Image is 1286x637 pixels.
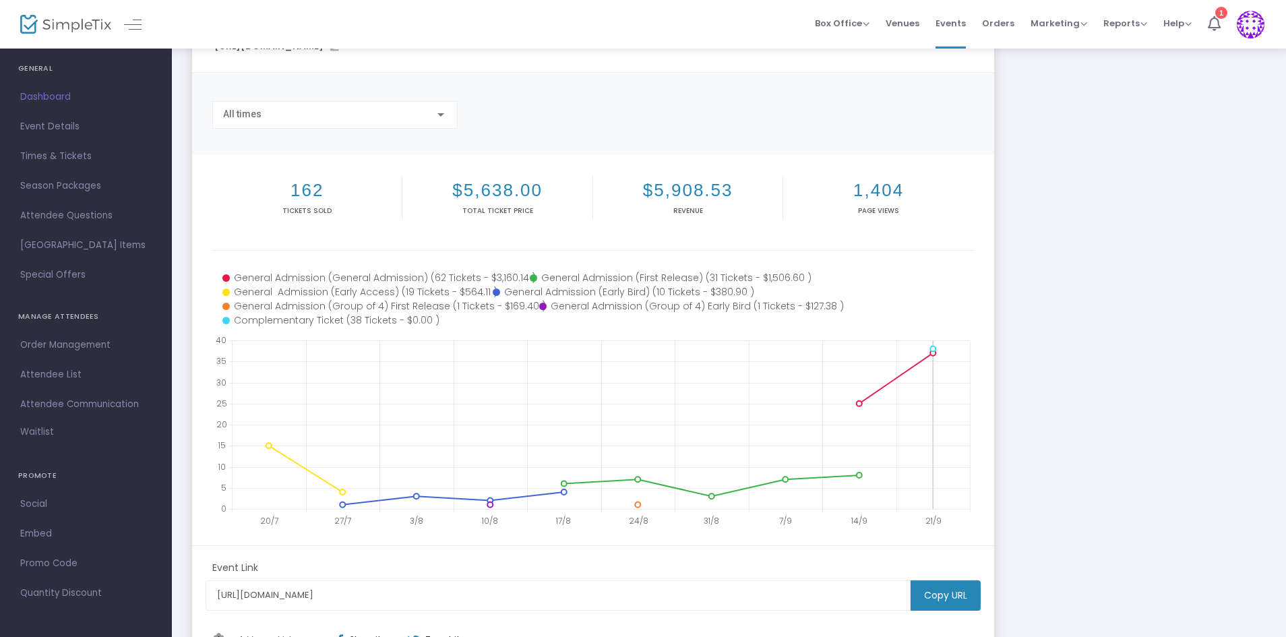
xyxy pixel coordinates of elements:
[221,503,226,514] text: 0
[936,6,966,40] span: Events
[216,376,226,388] text: 30
[20,336,152,354] span: Order Management
[815,17,869,30] span: Box Office
[779,515,792,526] text: 7/9
[218,439,226,451] text: 15
[20,148,152,165] span: Times & Tickets
[886,6,919,40] span: Venues
[786,206,971,216] p: Page Views
[20,118,152,135] span: Event Details
[20,525,152,543] span: Embed
[555,515,571,526] text: 17/8
[20,425,54,439] span: Waitlist
[982,6,1014,40] span: Orders
[405,206,589,216] p: Total Ticket Price
[212,561,258,575] m-panel-subtitle: Event Link
[405,180,589,201] h2: $5,638.00
[218,460,226,472] text: 10
[20,584,152,602] span: Quantity Discount
[629,515,648,526] text: 24/8
[851,515,867,526] text: 14/9
[216,419,227,430] text: 20
[1103,17,1147,30] span: Reports
[20,396,152,413] span: Attendee Communication
[216,334,226,346] text: 40
[20,177,152,195] span: Season Packages
[20,495,152,513] span: Social
[20,266,152,284] span: Special Offers
[20,366,152,384] span: Attendee List
[20,237,152,254] span: [GEOGRAPHIC_DATA] Items
[216,397,227,408] text: 25
[786,180,971,201] h2: 1,404
[704,515,719,526] text: 31/8
[410,515,423,526] text: 3/8
[596,180,780,201] h2: $5,908.53
[221,481,226,493] text: 5
[20,88,152,106] span: Dashboard
[20,555,152,572] span: Promo Code
[18,55,154,82] h4: GENERAL
[334,515,351,526] text: 27/7
[216,355,226,367] text: 35
[18,462,154,489] h4: PROMOTE
[1163,17,1192,30] span: Help
[18,303,154,330] h4: MANAGE ATTENDEES
[215,180,399,201] h2: 162
[925,515,942,526] text: 21/9
[481,515,498,526] text: 10/8
[260,515,278,526] text: 20/7
[1031,17,1087,30] span: Marketing
[20,207,152,224] span: Attendee Questions
[215,206,399,216] p: Tickets sold
[596,206,780,216] p: Revenue
[1215,7,1227,19] div: 1
[223,109,262,119] span: All times
[911,580,981,611] m-button: Copy URL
